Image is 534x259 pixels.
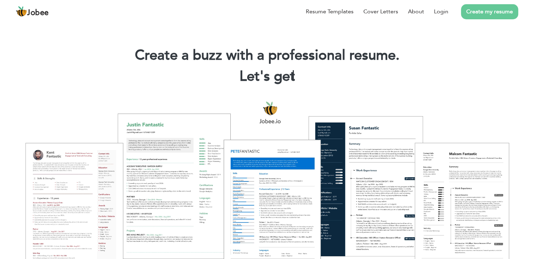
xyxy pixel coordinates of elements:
[11,46,523,65] h1: Create a buzz with a professional resume.
[274,67,295,86] span: get
[292,67,295,86] span: |
[27,9,49,17] span: Jobee
[434,7,448,16] a: Login
[11,67,523,86] h2: Let's
[461,4,518,19] a: Create my resume
[16,6,27,17] img: jobee.io
[306,7,354,16] a: Resume Templates
[16,6,49,17] a: Jobee
[363,7,398,16] a: Cover Letters
[408,7,424,16] a: About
